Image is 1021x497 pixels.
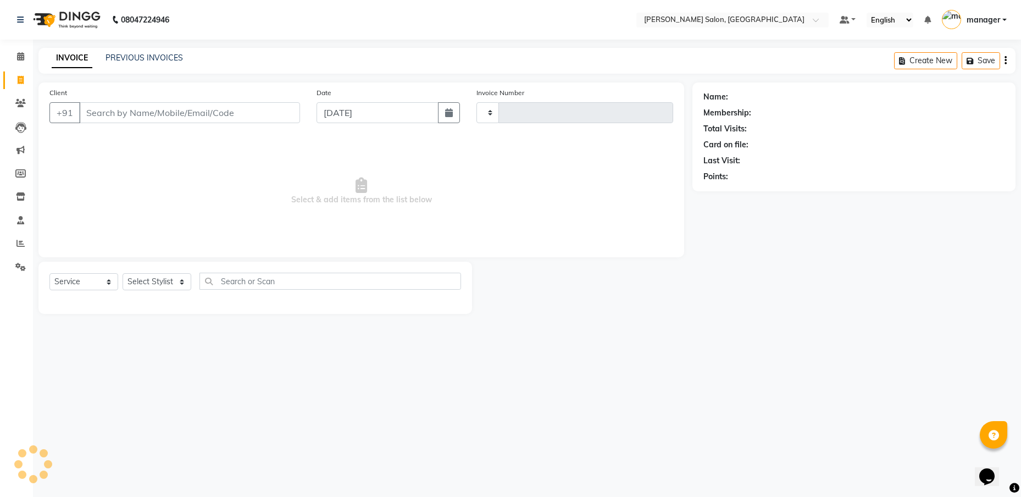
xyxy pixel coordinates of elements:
[942,10,961,29] img: manager
[894,52,957,69] button: Create New
[28,4,103,35] img: logo
[703,155,740,167] div: Last Visit:
[703,139,748,151] div: Card on file:
[975,453,1010,486] iframe: chat widget
[199,273,461,290] input: Search or Scan
[703,171,728,183] div: Points:
[703,91,728,103] div: Name:
[476,88,524,98] label: Invoice Number
[121,4,169,35] b: 08047224946
[49,136,673,246] span: Select & add items from the list below
[52,48,92,68] a: INVOICE
[317,88,331,98] label: Date
[703,107,751,119] div: Membership:
[49,102,80,123] button: +91
[106,53,183,63] a: PREVIOUS INVOICES
[49,88,67,98] label: Client
[79,102,300,123] input: Search by Name/Mobile/Email/Code
[962,52,1000,69] button: Save
[967,14,1000,26] span: manager
[703,123,747,135] div: Total Visits:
